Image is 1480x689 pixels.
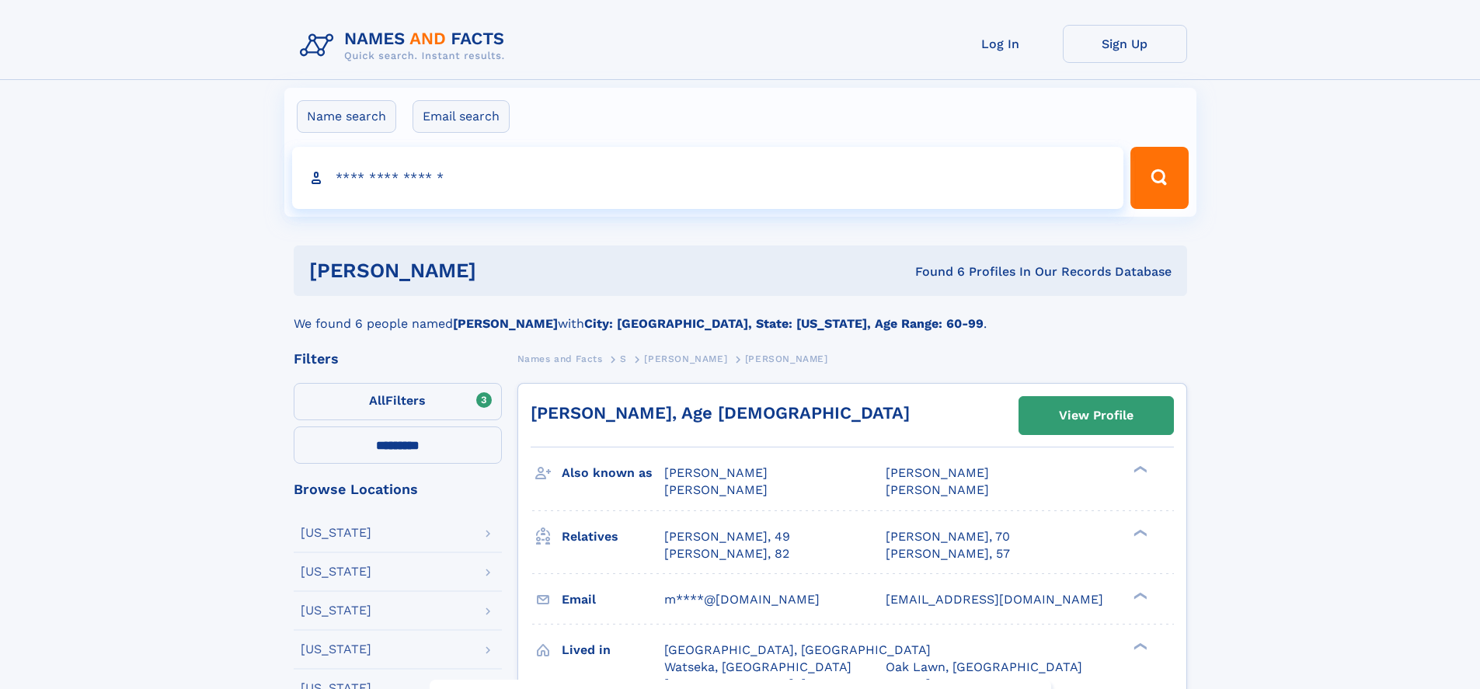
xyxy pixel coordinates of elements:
div: ❯ [1130,465,1148,475]
span: [PERSON_NAME] [644,353,727,364]
img: Logo Names and Facts [294,25,517,67]
h3: Relatives [562,524,664,550]
div: View Profile [1059,398,1134,433]
a: Sign Up [1063,25,1187,63]
div: Browse Locations [294,482,502,496]
a: S [620,349,627,368]
span: [PERSON_NAME] [886,482,989,497]
h3: Email [562,586,664,613]
b: [PERSON_NAME] [453,316,558,331]
label: Name search [297,100,396,133]
a: [PERSON_NAME], 57 [886,545,1010,562]
label: Filters [294,383,502,420]
a: [PERSON_NAME], 70 [886,528,1010,545]
a: Names and Facts [517,349,603,368]
span: S [620,353,627,364]
a: Log In [938,25,1063,63]
div: [US_STATE] [301,527,371,539]
b: City: [GEOGRAPHIC_DATA], State: [US_STATE], Age Range: 60-99 [584,316,984,331]
button: Search Button [1130,147,1188,209]
h1: [PERSON_NAME] [309,261,696,280]
div: ❯ [1130,641,1148,651]
div: ❯ [1130,527,1148,538]
div: Filters [294,352,502,366]
div: [US_STATE] [301,604,371,617]
div: [US_STATE] [301,643,371,656]
span: [PERSON_NAME] [886,465,989,480]
h3: Lived in [562,637,664,663]
label: Email search [413,100,510,133]
span: Oak Lawn, [GEOGRAPHIC_DATA] [886,659,1082,674]
a: [PERSON_NAME] [644,349,727,368]
h3: Also known as [562,460,664,486]
a: [PERSON_NAME], Age [DEMOGRAPHIC_DATA] [531,403,910,423]
div: ❯ [1130,590,1148,600]
span: Watseka, [GEOGRAPHIC_DATA] [664,659,851,674]
span: [PERSON_NAME] [664,482,768,497]
div: We found 6 people named with . [294,296,1187,333]
a: [PERSON_NAME], 82 [664,545,789,562]
input: search input [292,147,1124,209]
span: [PERSON_NAME] [664,465,768,480]
span: [PERSON_NAME] [745,353,828,364]
span: [EMAIL_ADDRESS][DOMAIN_NAME] [886,592,1103,607]
a: View Profile [1019,397,1173,434]
span: [GEOGRAPHIC_DATA], [GEOGRAPHIC_DATA] [664,642,931,657]
span: All [369,393,385,408]
div: Found 6 Profiles In Our Records Database [695,263,1172,280]
a: [PERSON_NAME], 49 [664,528,790,545]
div: [US_STATE] [301,565,371,578]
